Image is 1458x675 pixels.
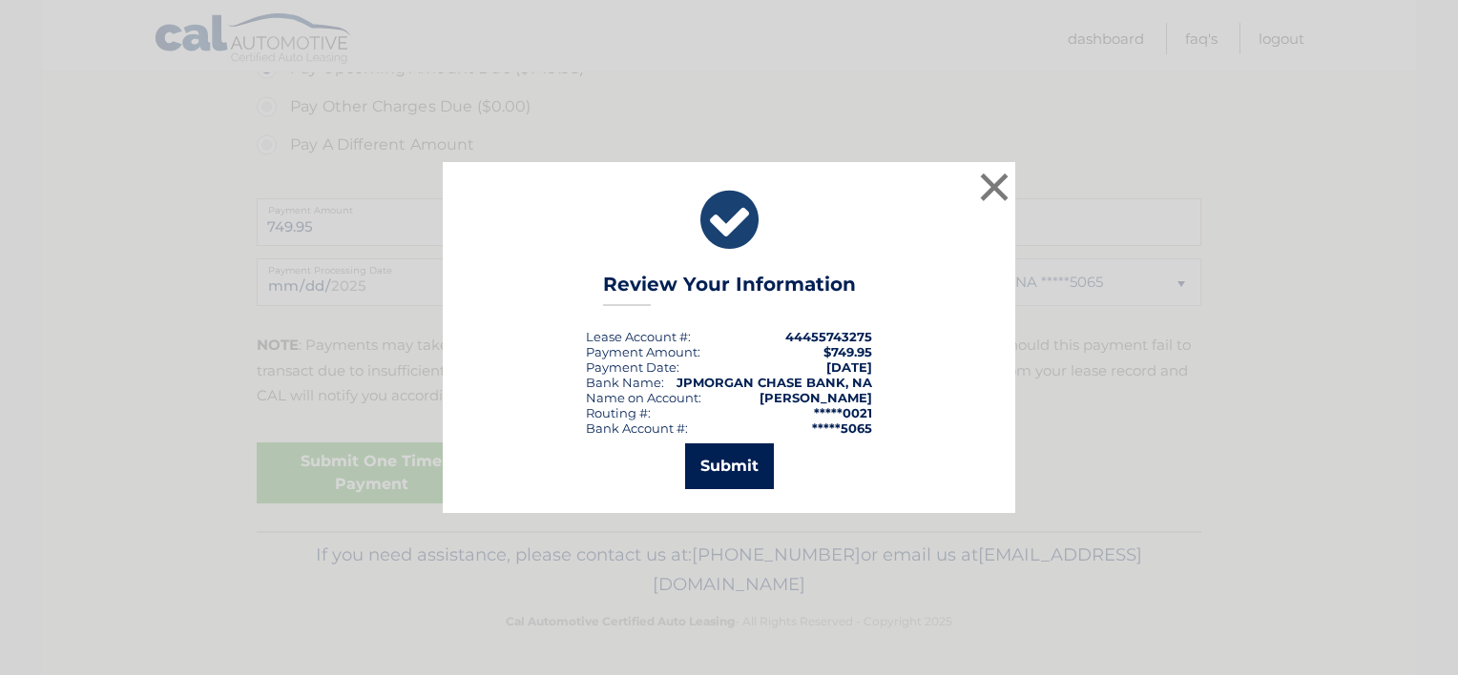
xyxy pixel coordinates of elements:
[586,359,677,375] span: Payment Date
[823,344,872,359] span: $749.95
[785,329,872,344] strong: 44455743275
[586,420,688,436] div: Bank Account #:
[586,344,700,359] div: Payment Amount:
[975,168,1013,206] button: ×
[586,390,701,405] div: Name on Account:
[586,359,679,375] div: :
[760,390,872,405] strong: [PERSON_NAME]
[586,405,651,420] div: Routing #:
[603,273,856,306] h3: Review Your Information
[826,359,872,375] span: [DATE]
[677,375,872,390] strong: JPMORGAN CHASE BANK, NA
[685,443,774,489] button: Submit
[586,329,691,344] div: Lease Account #:
[586,375,664,390] div: Bank Name:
